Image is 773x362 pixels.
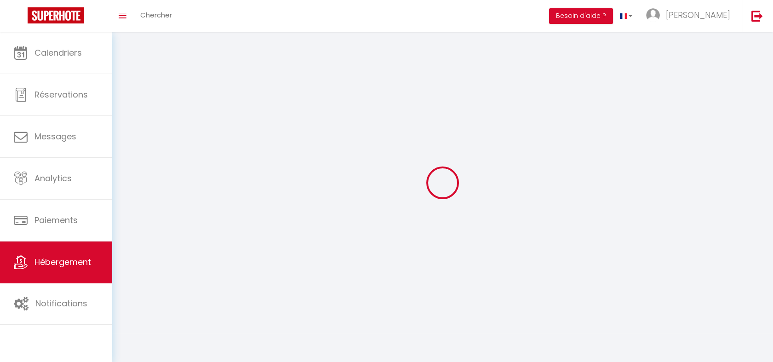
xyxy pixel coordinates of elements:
span: Paiements [34,214,78,226]
span: Messages [34,131,76,142]
span: [PERSON_NAME] [666,9,730,21]
span: Analytics [34,172,72,184]
span: Notifications [35,298,87,309]
span: Hébergement [34,256,91,268]
span: Calendriers [34,47,82,58]
img: Super Booking [28,7,84,23]
button: Besoin d'aide ? [549,8,613,24]
span: Réservations [34,89,88,100]
span: Chercher [140,10,172,20]
img: logout [751,10,763,22]
img: ... [646,8,660,22]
